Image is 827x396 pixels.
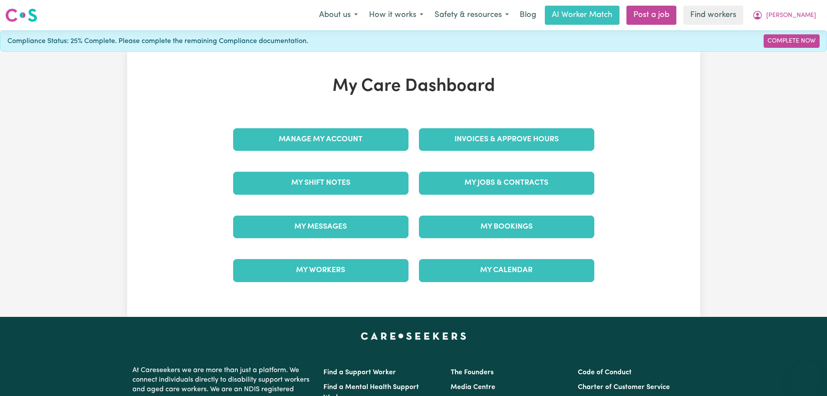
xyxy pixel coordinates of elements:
[323,369,396,376] a: Find a Support Worker
[429,6,514,24] button: Safety & resources
[233,172,409,194] a: My Shift Notes
[451,384,495,391] a: Media Centre
[313,6,363,24] button: About us
[363,6,429,24] button: How it works
[578,369,632,376] a: Code of Conduct
[228,76,600,97] h1: My Care Dashboard
[419,259,594,282] a: My Calendar
[626,6,676,25] a: Post a job
[545,6,619,25] a: AI Worker Match
[451,369,494,376] a: The Founders
[578,384,670,391] a: Charter of Customer Service
[514,6,541,25] a: Blog
[5,7,37,23] img: Careseekers logo
[683,6,743,25] a: Find workers
[5,5,37,25] a: Careseekers logo
[233,128,409,151] a: Manage My Account
[747,6,822,24] button: My Account
[419,128,594,151] a: Invoices & Approve Hours
[7,36,308,47] span: Compliance Status: 25% Complete. Please complete the remaining Compliance documentation.
[766,11,816,20] span: [PERSON_NAME]
[233,216,409,238] a: My Messages
[419,216,594,238] a: My Bookings
[792,361,820,389] iframe: Button to launch messaging window
[419,172,594,194] a: My Jobs & Contracts
[764,34,820,48] a: Complete Now
[361,333,466,339] a: Careseekers home page
[233,259,409,282] a: My Workers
